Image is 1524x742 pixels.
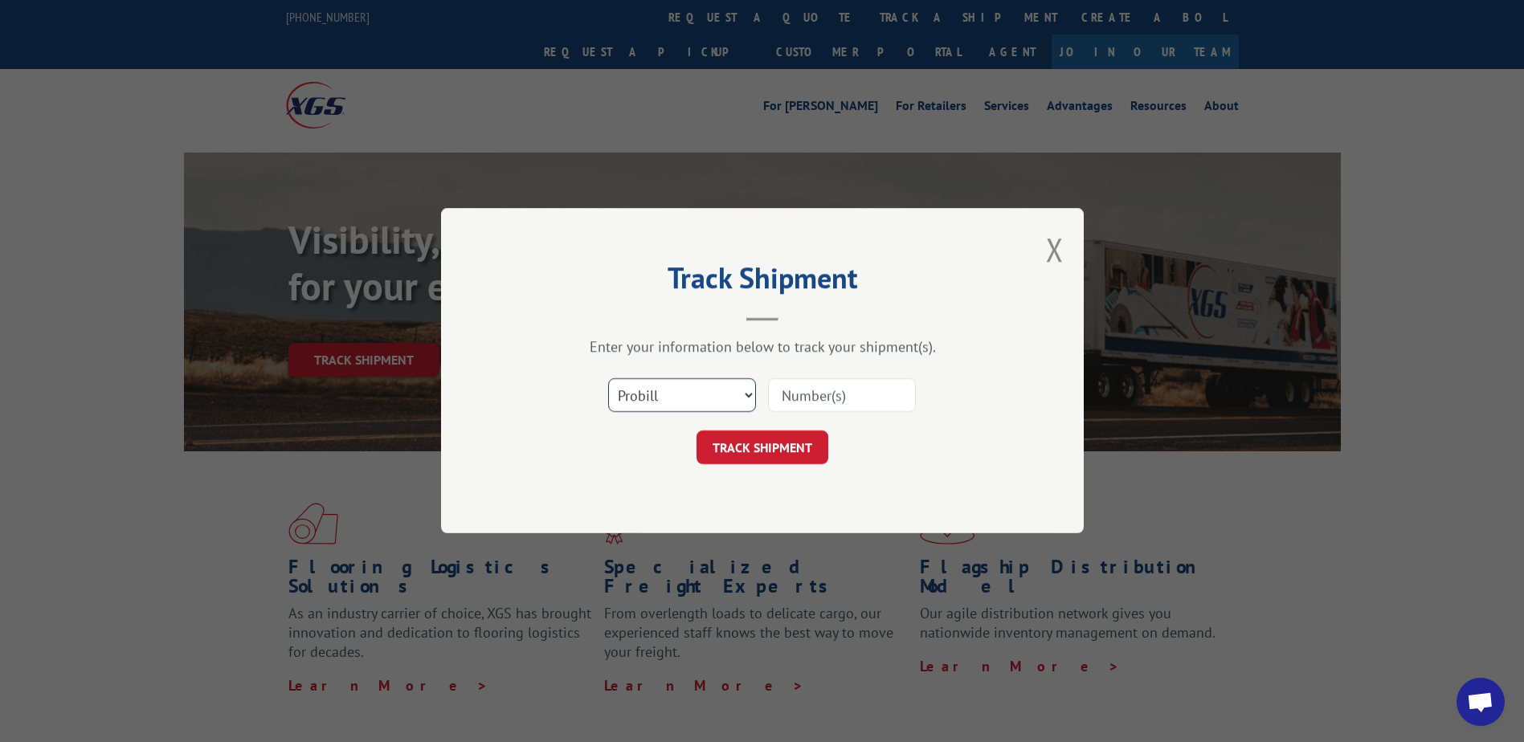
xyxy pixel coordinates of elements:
[521,267,1003,297] h2: Track Shipment
[697,431,828,465] button: TRACK SHIPMENT
[1046,228,1064,271] button: Close modal
[521,338,1003,357] div: Enter your information below to track your shipment(s).
[1457,678,1505,726] div: Open chat
[768,379,916,413] input: Number(s)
